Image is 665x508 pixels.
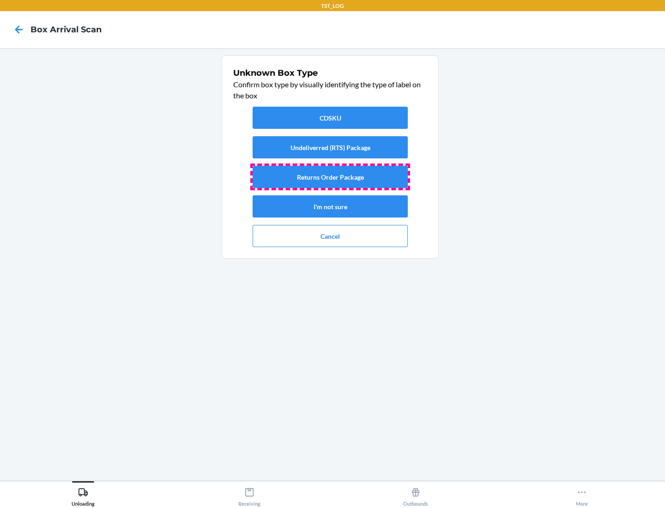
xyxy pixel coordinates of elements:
[253,136,408,158] button: Undeliverred (RTS) Package
[72,484,95,507] div: Unloading
[403,484,428,507] div: Outbounds
[332,481,499,507] button: Outbounds
[30,24,102,36] h4: Box Arrival Scan
[253,195,408,218] button: I'm not sure
[238,484,260,507] div: Receiving
[576,484,588,507] div: More
[321,2,344,10] p: TST_LOG
[233,79,427,101] p: Confirm box type by visually identifying the type of label on the box
[166,481,332,507] button: Receiving
[233,67,427,79] h1: Unknown Box Type
[253,166,408,188] button: Returns Order Package
[253,225,408,247] button: Cancel
[499,481,665,507] button: More
[253,107,408,129] button: CDSKU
